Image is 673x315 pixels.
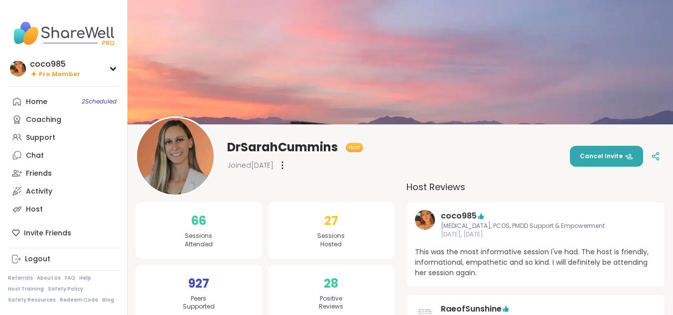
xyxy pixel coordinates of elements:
[415,210,435,230] img: coco985
[37,275,61,282] a: About Us
[8,275,33,282] a: Referrals
[8,250,119,268] a: Logout
[8,286,44,293] a: Host Training
[188,275,209,293] span: 927
[26,133,55,143] div: Support
[8,110,119,128] a: Coaching
[580,152,633,161] span: Cancel Invite
[324,275,338,293] span: 28
[8,182,119,200] a: Activity
[8,146,119,164] a: Chat
[26,97,47,107] div: Home
[415,247,657,278] span: This was the most informative session I've had. The host is friendly, informational, empathetic a...
[227,160,273,170] span: Joined [DATE]
[30,59,80,70] div: coco985
[8,297,56,304] a: Safety Resources
[102,297,114,304] a: Blog
[441,230,631,239] span: [DATE], [DATE]
[441,222,631,230] span: [MEDICAL_DATA], PCOS, PMDD Support & Empowerment
[570,146,643,167] button: Cancel Invite
[26,205,43,214] div: Host
[26,151,44,161] div: Chat
[109,116,117,124] iframe: Spotlight
[65,275,75,282] a: FAQ
[26,169,52,179] div: Friends
[8,93,119,110] a: Home2Scheduled
[26,115,61,125] div: Coaching
[82,98,117,105] span: 2 Scheduled
[137,118,214,195] img: DrSarahCummins
[10,61,26,77] img: coco985
[8,164,119,182] a: Friends
[185,232,213,249] span: Sessions Attended
[79,275,91,282] a: Help
[8,224,119,242] div: Invite Friends
[324,212,338,230] span: 27
[8,200,119,218] a: Host
[60,297,98,304] a: Redeem Code
[317,232,345,249] span: Sessions Hosted
[183,295,215,312] span: Peers Supported
[25,254,50,264] div: Logout
[441,303,502,315] a: RaeofSunshine
[39,70,80,79] span: Pro Member
[227,139,338,155] span: DrSarahCummins
[349,144,360,151] span: Host
[8,128,119,146] a: Support
[441,210,477,222] a: coco985
[26,187,52,197] div: Activity
[191,212,206,230] span: 66
[319,295,343,312] span: Positive Reviews
[415,210,435,239] a: coco985
[48,286,83,293] a: Safety Policy
[8,16,119,51] img: ShareWell Nav Logo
